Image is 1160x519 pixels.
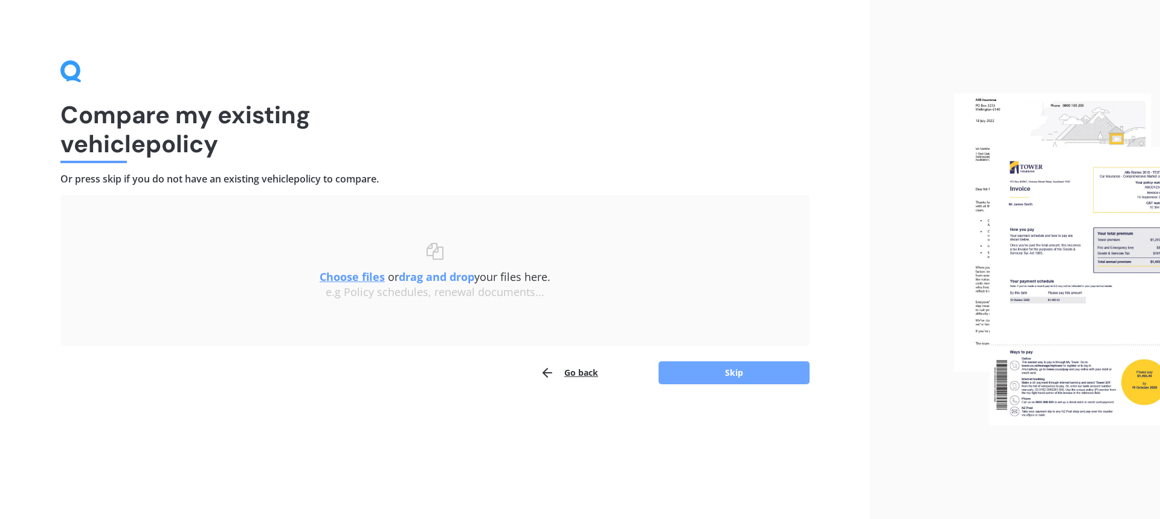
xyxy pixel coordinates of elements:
button: Go back [540,361,598,385]
span: or your files here. [320,269,550,284]
div: e.g Policy schedules, renewal documents... [85,286,785,299]
h1: Compare my existing vehicle policy [60,100,810,158]
button: Skip [659,361,810,384]
h4: Or press skip if you do not have an existing vehicle policy to compare. [60,173,810,185]
b: drag and drop [399,269,474,284]
img: files.webp [954,94,1160,426]
u: Choose files [320,269,385,284]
